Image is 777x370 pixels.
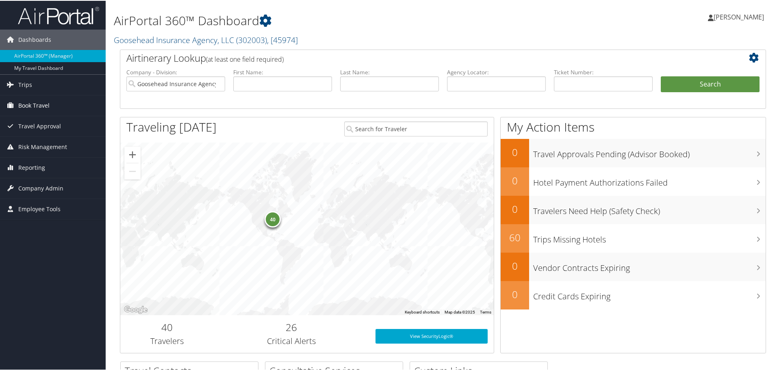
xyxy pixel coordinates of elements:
[501,223,766,252] a: 60Trips Missing Hotels
[661,76,760,92] button: Search
[114,11,553,28] h1: AirPortal 360™ Dashboard
[206,54,284,63] span: (at least one field required)
[18,115,61,136] span: Travel Approval
[122,304,149,314] a: Open this area in Google Maps (opens a new window)
[126,50,706,64] h2: Airtinerary Lookup
[340,67,439,76] label: Last Name:
[554,67,653,76] label: Ticket Number:
[533,172,766,188] h3: Hotel Payment Authorizations Failed
[533,144,766,159] h3: Travel Approvals Pending (Advisor Booked)
[501,252,766,280] a: 0Vendor Contracts Expiring
[122,304,149,314] img: Google
[344,121,488,136] input: Search for Traveler
[501,280,766,309] a: 0Credit Cards Expiring
[233,67,332,76] label: First Name:
[126,67,225,76] label: Company - Division:
[18,29,51,49] span: Dashboards
[220,335,363,346] h3: Critical Alerts
[501,195,766,223] a: 0Travelers Need Help (Safety Check)
[445,309,475,314] span: Map data ©2025
[533,257,766,273] h3: Vendor Contracts Expiring
[114,34,298,45] a: Goosehead Insurance Agency, LLC
[267,34,298,45] span: , [ 45974 ]
[501,230,529,244] h2: 60
[18,157,45,177] span: Reporting
[714,12,764,21] span: [PERSON_NAME]
[501,201,529,215] h2: 0
[220,320,363,333] h2: 26
[501,167,766,195] a: 0Hotel Payment Authorizations Failed
[126,320,208,333] h2: 40
[501,258,529,272] h2: 0
[501,173,529,187] h2: 0
[533,201,766,216] h3: Travelers Need Help (Safety Check)
[18,136,67,156] span: Risk Management
[405,309,440,314] button: Keyboard shortcuts
[501,138,766,167] a: 0Travel Approvals Pending (Advisor Booked)
[480,309,491,314] a: Terms (opens in new tab)
[533,229,766,245] h3: Trips Missing Hotels
[124,162,141,179] button: Zoom out
[501,118,766,135] h1: My Action Items
[501,287,529,301] h2: 0
[126,118,217,135] h1: Traveling [DATE]
[18,198,61,219] span: Employee Tools
[18,95,50,115] span: Book Travel
[18,74,32,94] span: Trips
[375,328,488,343] a: View SecurityLogic®
[708,4,772,28] a: [PERSON_NAME]
[236,34,267,45] span: ( 302003 )
[533,286,766,301] h3: Credit Cards Expiring
[18,5,99,24] img: airportal-logo.png
[447,67,546,76] label: Agency Locator:
[265,210,281,227] div: 40
[501,145,529,158] h2: 0
[126,335,208,346] h3: Travelers
[124,146,141,162] button: Zoom in
[18,177,63,198] span: Company Admin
